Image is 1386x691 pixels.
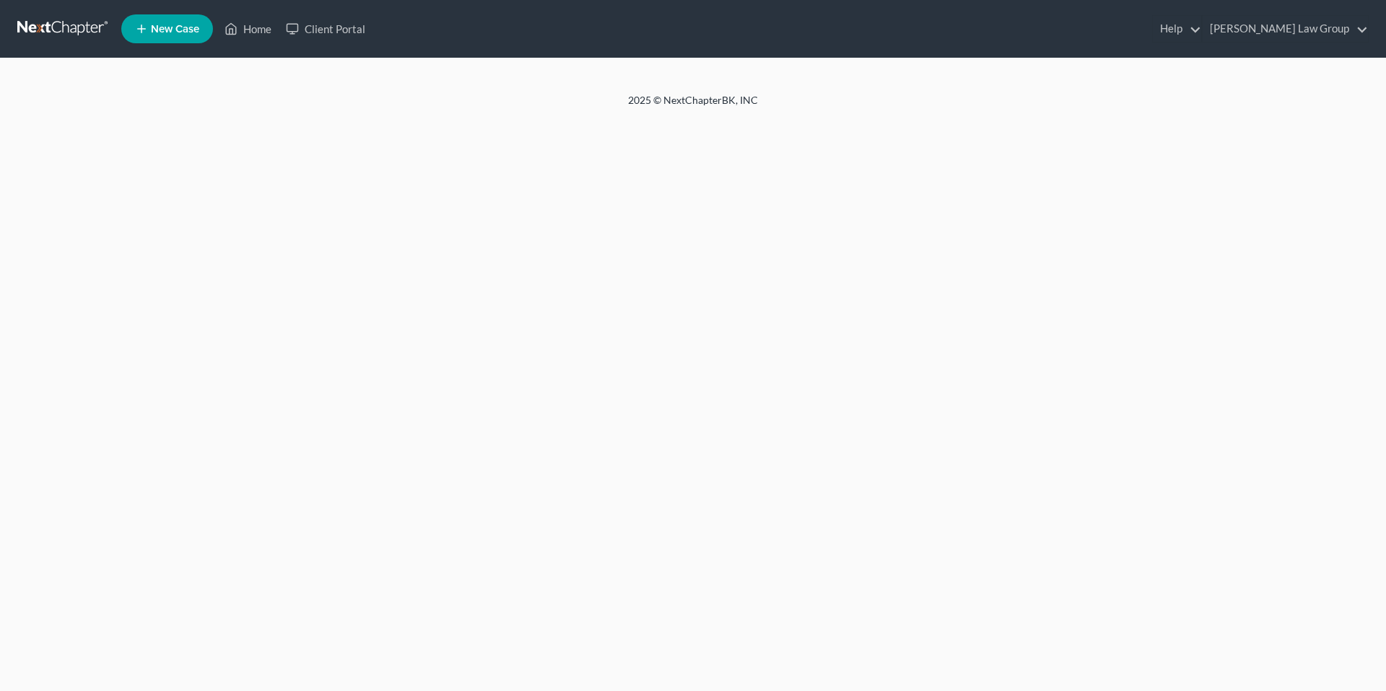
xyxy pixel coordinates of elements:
[1153,16,1201,42] a: Help
[217,16,279,42] a: Home
[121,14,213,43] new-legal-case-button: New Case
[1203,16,1368,42] a: [PERSON_NAME] Law Group
[279,16,372,42] a: Client Portal
[282,93,1104,119] div: 2025 © NextChapterBK, INC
